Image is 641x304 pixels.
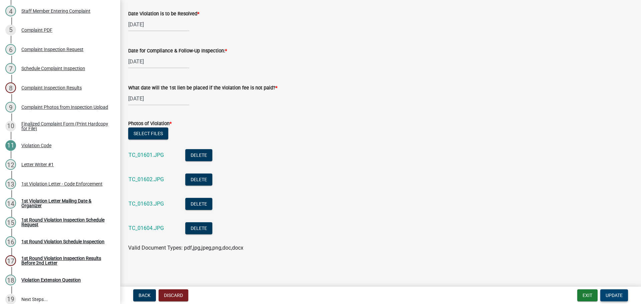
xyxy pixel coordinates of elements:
a: TC_01601.JPG [129,152,164,158]
wm-modal-confirm: Delete Document [185,177,212,183]
span: Valid Document Types: pdf,jpg,jpeg,png,doc,docx [128,245,243,251]
button: Exit [577,289,598,301]
input: mm/dd/yyyy [128,18,189,31]
label: Date for Compliance & Follow-Up Inspection: [128,49,227,53]
a: TC_01604.JPG [129,225,164,231]
button: Delete [185,222,212,234]
button: Select files [128,127,168,139]
button: Delete [185,149,212,161]
div: 1st Round Violation Inspection Schedule Request [21,218,110,227]
div: 5 [5,25,16,35]
div: 11 [5,140,16,151]
div: 14 [5,198,16,209]
div: 6 [5,44,16,55]
div: Schedule Complaint Inspection [21,66,85,71]
button: Back [133,289,156,301]
div: Finalized Complaint Form (Print Hardcopy for File) [21,121,110,131]
div: Complaint Inspection Results [21,85,82,90]
div: Complaint Photos from Inspection Upload [21,105,108,109]
div: 12 [5,159,16,170]
div: 13 [5,179,16,189]
div: Staff Member Entering Complaint [21,9,90,13]
div: 1st Round Violation Schedule Inspection [21,239,104,244]
div: 8 [5,82,16,93]
div: 18 [5,275,16,285]
span: Back [139,293,151,298]
button: Delete [185,174,212,186]
wm-modal-confirm: Delete Document [185,226,212,232]
span: Update [606,293,623,298]
label: Date Violation is to be Resolved [128,12,199,16]
a: TC_01603.JPG [129,201,164,207]
button: Delete [185,198,212,210]
button: Discard [159,289,188,301]
div: Complaint PDF [21,28,52,32]
div: 15 [5,217,16,228]
div: 1st Violation Letter Mailing Date & Organizer [21,199,110,208]
button: Update [600,289,628,301]
div: 1st Violation Letter - Code Enforcement [21,182,102,186]
div: 7 [5,63,16,74]
div: Letter Writer #1 [21,162,54,167]
div: 16 [5,236,16,247]
input: mm/dd/yyyy [128,92,189,105]
label: What date will the 1st lien be placed if the violation fee is not paid? [128,86,277,90]
input: mm/dd/yyyy [128,55,189,68]
div: 10 [5,121,16,131]
a: TC_01602.JPG [129,176,164,183]
wm-modal-confirm: Delete Document [185,201,212,208]
div: 17 [5,255,16,266]
div: 4 [5,6,16,16]
div: Complaint Inspection Request [21,47,83,52]
label: Photos of Violation [128,121,172,126]
div: Violation Code [21,143,51,148]
wm-modal-confirm: Delete Document [185,153,212,159]
div: 9 [5,102,16,112]
div: Violation Extension Question [21,278,81,282]
div: 1st Round Violation Inspection Results Before 2nd Letter [21,256,110,265]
